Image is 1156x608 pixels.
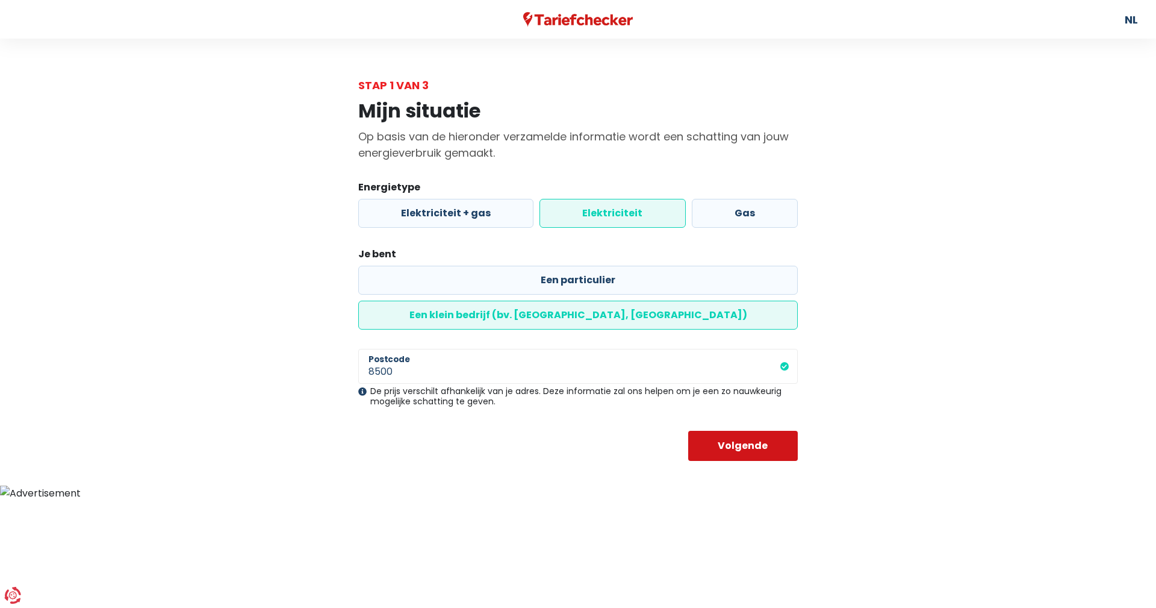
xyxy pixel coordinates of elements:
div: Stap 1 van 3 [358,77,798,93]
img: Tariefchecker logo [523,12,633,27]
label: Gas [692,199,798,228]
div: De prijs verschilt afhankelijk van je adres. Deze informatie zal ons helpen om je een zo nauwkeur... [358,386,798,407]
label: Elektriciteit + gas [358,199,533,228]
h1: Mijn situatie [358,99,798,122]
button: Volgende [688,431,798,461]
p: Op basis van de hieronder verzamelde informatie wordt een schatting van jouw energieverbruik gema... [358,128,798,161]
label: Een klein bedrijf (bv. [GEOGRAPHIC_DATA], [GEOGRAPHIC_DATA]) [358,301,798,330]
label: Elektriciteit [539,199,685,228]
input: 1000 [358,349,798,384]
legend: Je bent [358,247,798,266]
label: Een particulier [358,266,798,295]
legend: Energietype [358,180,798,199]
